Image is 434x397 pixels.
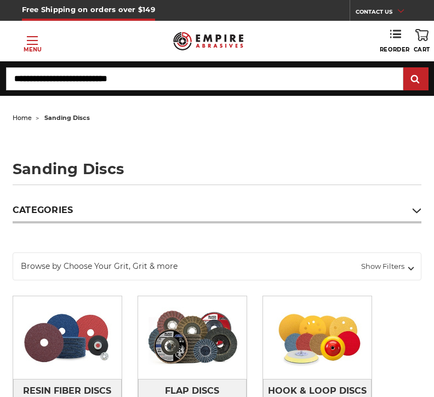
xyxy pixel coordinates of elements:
[380,29,410,53] a: Reorder
[13,252,421,280] a: Browse by Choose Your Grit, Grit & more Show Filters
[356,5,412,21] a: CONTACT US
[380,46,410,53] span: Reorder
[13,300,122,376] img: Resin Fiber Discs
[414,46,430,53] span: Cart
[361,261,413,272] span: Show Filters
[13,162,421,185] h1: sanding discs
[21,261,250,272] span: Browse by Choose Your Grit, Grit & more
[173,27,243,55] img: Empire Abrasives
[44,114,90,122] span: sanding discs
[405,68,427,90] input: Submit
[13,205,421,223] h5: Categories
[24,45,42,54] p: Menu
[138,300,247,376] img: Flap Discs
[27,40,38,41] span: Toggle menu
[263,300,372,376] img: Hook & Loop Discs
[414,29,430,53] a: Cart
[13,114,32,122] a: home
